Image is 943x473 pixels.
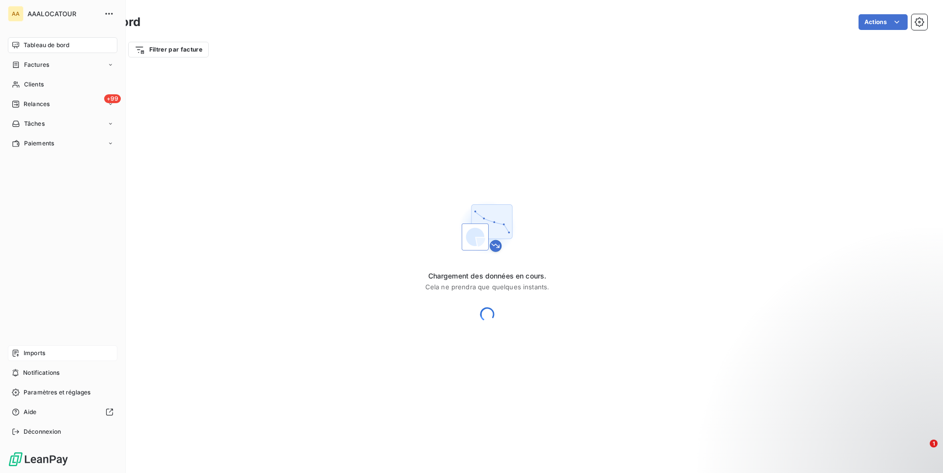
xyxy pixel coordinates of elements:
[24,100,50,109] span: Relances
[23,368,59,377] span: Notifications
[910,440,933,463] iframe: Intercom live chat
[747,378,943,446] iframe: Intercom notifications message
[24,388,90,397] span: Paramètres et réglages
[8,451,69,467] img: Logo LeanPay
[456,196,519,259] img: First time
[8,6,24,22] div: AA
[24,80,44,89] span: Clients
[128,42,209,57] button: Filtrer par facture
[28,10,98,18] span: AAALOCATOUR
[859,14,908,30] button: Actions
[8,404,117,420] a: Aide
[24,119,45,128] span: Tâches
[930,440,938,447] span: 1
[24,41,69,50] span: Tableau de bord
[24,408,37,417] span: Aide
[425,271,550,281] span: Chargement des données en cours.
[24,427,61,436] span: Déconnexion
[425,283,550,291] span: Cela ne prendra que quelques instants.
[104,94,121,103] span: +99
[24,349,45,358] span: Imports
[24,139,54,148] span: Paiements
[24,60,49,69] span: Factures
